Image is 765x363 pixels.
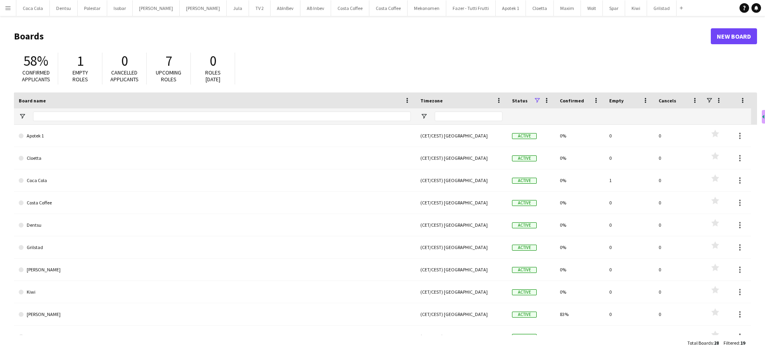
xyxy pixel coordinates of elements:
button: [PERSON_NAME] [180,0,227,16]
span: Board name [19,98,46,104]
span: Active [512,245,537,251]
div: (CET/CEST) [GEOGRAPHIC_DATA] [416,147,507,169]
span: 28 [714,340,719,346]
span: 1 [77,52,84,70]
div: : [724,335,745,351]
span: Upcoming roles [156,69,181,83]
span: 7 [165,52,172,70]
span: Active [512,289,537,295]
button: AbInBev [271,0,300,16]
button: Costa Coffee [369,0,408,16]
a: New Board [711,28,757,44]
button: [PERSON_NAME] [133,0,180,16]
button: Open Filter Menu [19,113,26,120]
span: Active [512,267,537,273]
div: 0 [654,169,703,191]
button: Spar [603,0,625,16]
input: Board name Filter Input [33,112,411,121]
span: Empty roles [73,69,88,83]
button: Dentsu [50,0,78,16]
span: Empty [609,98,624,104]
a: Costa Coffee [19,192,411,214]
span: 19 [740,340,745,346]
div: 0 [654,259,703,281]
span: 0 [210,52,216,70]
button: AB Inbev [300,0,331,16]
div: 0% [555,236,604,258]
div: 0% [555,326,604,347]
div: (CET/CEST) [GEOGRAPHIC_DATA] [416,303,507,325]
a: Maxim [19,326,411,348]
div: : [687,335,719,351]
span: 0 [121,52,128,70]
div: (CET/CEST) [GEOGRAPHIC_DATA] [416,192,507,214]
div: 0 [604,192,654,214]
div: 0 [604,125,654,147]
span: Cancels [659,98,676,104]
button: Isobar [107,0,133,16]
a: Kiwi [19,281,411,303]
div: 0% [555,125,604,147]
div: 0% [555,147,604,169]
a: Grilstad [19,236,411,259]
div: 0 [654,281,703,303]
div: 0 [604,303,654,325]
span: Active [512,133,537,139]
div: 0% [555,281,604,303]
div: 0 [604,326,654,347]
div: 0 [654,192,703,214]
div: 83% [555,303,604,325]
div: 0 [654,147,703,169]
div: 1 [604,169,654,191]
div: 0 [654,214,703,236]
div: 0 [604,281,654,303]
div: 0% [555,169,604,191]
button: Mekonomen [408,0,446,16]
a: Dentsu [19,214,411,236]
h1: Boards [14,30,711,42]
button: TV 2 [249,0,271,16]
div: 0% [555,259,604,281]
div: 0% [555,192,604,214]
div: (CET/CEST) [GEOGRAPHIC_DATA] [416,125,507,147]
div: 0 [654,303,703,325]
a: Coca Cola [19,169,411,192]
span: Total Boards [687,340,713,346]
span: Active [512,312,537,318]
div: (CET/CEST) [GEOGRAPHIC_DATA] [416,259,507,281]
div: (CET/CEST) [GEOGRAPHIC_DATA] [416,214,507,236]
div: 0 [604,259,654,281]
div: 0 [604,147,654,169]
button: Maxim [554,0,581,16]
a: Cloetta [19,147,411,169]
button: Coca Cola [16,0,50,16]
span: Active [512,155,537,161]
div: 0% [555,214,604,236]
button: Polestar [78,0,107,16]
button: Grilstad [647,0,677,16]
button: Cloetta [526,0,554,16]
span: 58% [24,52,48,70]
input: Timezone Filter Input [435,112,502,121]
button: Open Filter Menu [420,113,428,120]
button: Kiwi [625,0,647,16]
div: 0 [604,214,654,236]
span: Filtered [724,340,739,346]
span: Roles [DATE] [205,69,221,83]
button: Costa Coffee [331,0,369,16]
div: (CET/CEST) [GEOGRAPHIC_DATA] [416,236,507,258]
button: Apotek 1 [496,0,526,16]
span: Active [512,178,537,184]
div: 0 [604,236,654,258]
span: Active [512,222,537,228]
span: Timezone [420,98,443,104]
span: Active [512,200,537,206]
a: [PERSON_NAME] [19,259,411,281]
div: 0 [654,125,703,147]
button: Jula [227,0,249,16]
button: Fazer - Tutti Frutti [446,0,496,16]
span: Confirmed [560,98,584,104]
span: Cancelled applicants [110,69,139,83]
span: Active [512,334,537,340]
span: Status [512,98,528,104]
